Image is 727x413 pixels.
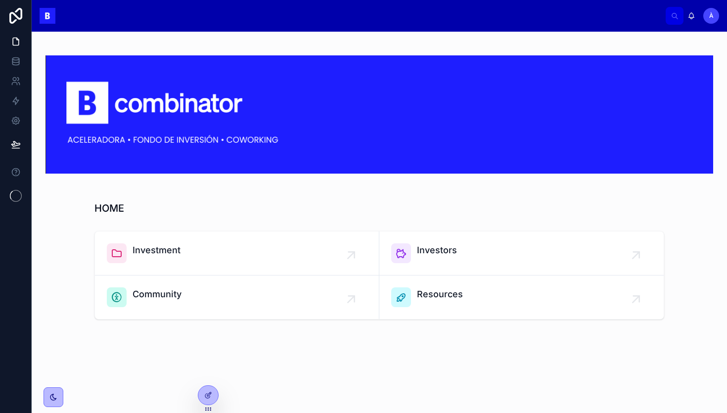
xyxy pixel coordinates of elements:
a: Community [95,275,379,319]
h1: HOME [94,201,124,215]
span: Investors [417,243,457,257]
img: 18445-Captura-de-Pantalla-2024-03-07-a-las-17.49.44.png [45,55,713,174]
a: Investment [95,231,379,275]
span: Community [133,287,182,301]
a: Investors [379,231,664,275]
span: Investment [133,243,181,257]
span: À [709,12,714,20]
div: scrollable content [63,14,666,18]
a: Resources [379,275,664,319]
span: Resources [417,287,463,301]
img: App logo [40,8,55,24]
